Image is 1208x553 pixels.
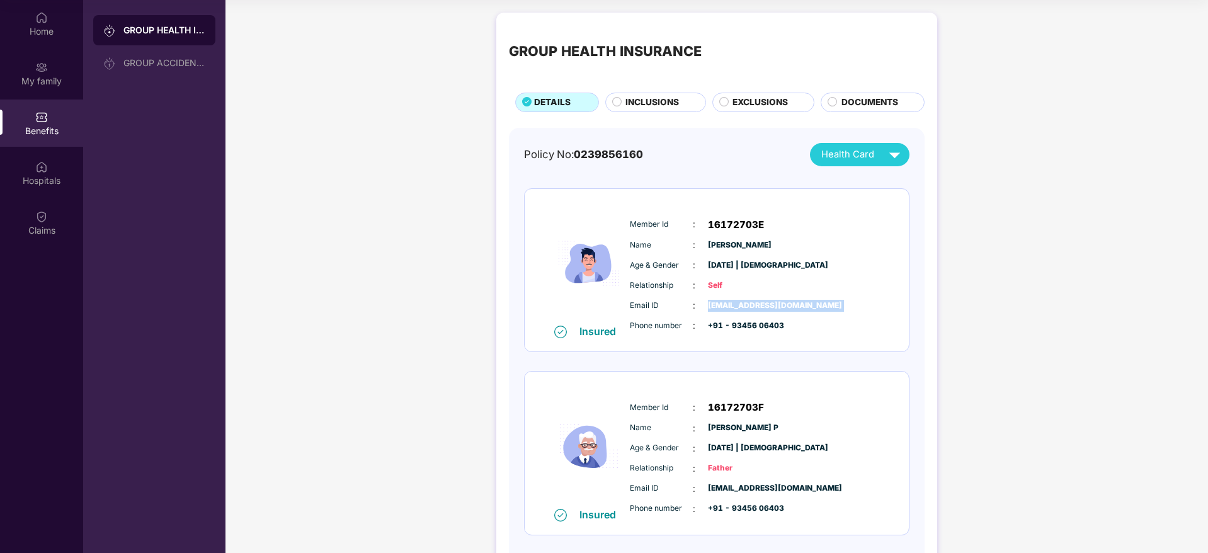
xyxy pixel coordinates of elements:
img: icon [551,202,627,325]
span: : [693,421,695,435]
img: svg+xml;base64,PHN2ZyBpZD0iQ2xhaW0iIHhtbG5zPSJodHRwOi8vd3d3LnczLm9yZy8yMDAwL3N2ZyIgd2lkdGg9IjIwIi... [35,210,48,223]
img: icon [551,385,627,508]
div: Insured [579,508,624,521]
span: : [693,299,695,312]
div: Policy No: [524,146,643,162]
div: GROUP ACCIDENTAL INSURANCE [123,58,205,68]
img: svg+xml;base64,PHN2ZyB4bWxucz0iaHR0cDovL3d3dy53My5vcmcvMjAwMC9zdmciIHZpZXdCb3g9IjAgMCAyNCAyNCIgd2... [884,144,906,166]
span: : [693,238,695,252]
span: Self [708,280,771,292]
span: Name [630,239,693,251]
span: Name [630,422,693,434]
span: INCLUSIONS [625,96,679,110]
div: Insured [579,325,624,338]
span: [PERSON_NAME] [708,239,771,251]
span: Member Id [630,219,693,231]
span: : [693,502,695,516]
span: : [693,442,695,455]
span: Relationship [630,462,693,474]
span: Email ID [630,482,693,494]
span: +91 - 93456 06403 [708,320,771,332]
span: Phone number [630,320,693,332]
div: GROUP HEALTH INSURANCE [509,40,702,62]
button: Health Card [810,143,909,166]
span: DETAILS [534,96,571,110]
span: 16172703F [708,400,764,415]
span: [DATE] | [DEMOGRAPHIC_DATA] [708,259,771,271]
span: Age & Gender [630,442,693,454]
span: [EMAIL_ADDRESS][DOMAIN_NAME] [708,482,771,494]
span: Phone number [630,503,693,515]
span: 0239856160 [574,148,643,161]
span: : [693,482,695,496]
img: svg+xml;base64,PHN2ZyB3aWR0aD0iMjAiIGhlaWdodD0iMjAiIHZpZXdCb3g9IjAgMCAyMCAyMCIgZmlsbD0ibm9uZSIgeG... [103,57,116,70]
span: Member Id [630,402,693,414]
span: : [693,462,695,476]
span: : [693,258,695,272]
span: 16172703E [708,217,764,232]
span: [EMAIL_ADDRESS][DOMAIN_NAME] [708,300,771,312]
span: Father [708,462,771,474]
img: svg+xml;base64,PHN2ZyB3aWR0aD0iMjAiIGhlaWdodD0iMjAiIHZpZXdCb3g9IjAgMCAyMCAyMCIgZmlsbD0ibm9uZSIgeG... [103,25,116,37]
img: svg+xml;base64,PHN2ZyB4bWxucz0iaHR0cDovL3d3dy53My5vcmcvMjAwMC9zdmciIHdpZHRoPSIxNiIgaGVpZ2h0PSIxNi... [554,326,567,338]
span: DOCUMENTS [841,96,898,110]
img: svg+xml;base64,PHN2ZyBpZD0iSG9tZSIgeG1sbnM9Imh0dHA6Ly93d3cudzMub3JnLzIwMDAvc3ZnIiB3aWR0aD0iMjAiIG... [35,11,48,24]
span: Health Card [821,147,874,162]
span: +91 - 93456 06403 [708,503,771,515]
span: [PERSON_NAME] P [708,422,771,434]
span: : [693,401,695,414]
span: Relationship [630,280,693,292]
span: EXCLUSIONS [732,96,788,110]
span: Email ID [630,300,693,312]
span: : [693,319,695,333]
span: : [693,278,695,292]
img: svg+xml;base64,PHN2ZyB3aWR0aD0iMjAiIGhlaWdodD0iMjAiIHZpZXdCb3g9IjAgMCAyMCAyMCIgZmlsbD0ibm9uZSIgeG... [35,61,48,74]
img: svg+xml;base64,PHN2ZyB4bWxucz0iaHR0cDovL3d3dy53My5vcmcvMjAwMC9zdmciIHdpZHRoPSIxNiIgaGVpZ2h0PSIxNi... [554,509,567,522]
span: [DATE] | [DEMOGRAPHIC_DATA] [708,442,771,454]
span: Age & Gender [630,259,693,271]
img: svg+xml;base64,PHN2ZyBpZD0iQmVuZWZpdHMiIHhtbG5zPSJodHRwOi8vd3d3LnczLm9yZy8yMDAwL3N2ZyIgd2lkdGg9Ij... [35,111,48,123]
img: svg+xml;base64,PHN2ZyBpZD0iSG9zcGl0YWxzIiB4bWxucz0iaHR0cDovL3d3dy53My5vcmcvMjAwMC9zdmciIHdpZHRoPS... [35,161,48,173]
span: : [693,217,695,231]
div: GROUP HEALTH INSURANCE [123,24,205,37]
